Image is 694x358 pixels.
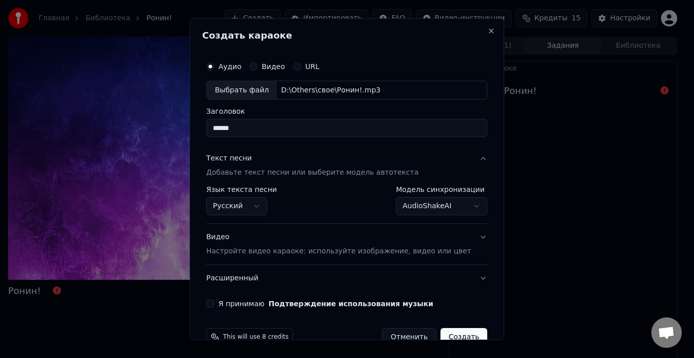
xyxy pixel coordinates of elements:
[207,81,277,99] div: Выбрать файл
[223,333,289,341] span: This will use 8 credits
[305,62,320,70] label: URL
[206,145,487,186] button: Текст песниДобавьте текст песни или выберите модель автотекста
[206,186,277,193] label: Язык текста песни
[202,30,491,40] h2: Создать караоке
[396,186,488,193] label: Модель синхронизации
[262,62,285,70] label: Видео
[206,265,487,291] button: Расширенный
[277,85,385,95] div: D:\Others\свое\Ронин!.mp3
[206,153,252,164] div: Текст песни
[206,108,487,115] label: Заголовок
[218,300,433,307] label: Я принимаю
[269,300,433,307] button: Я принимаю
[206,232,471,256] div: Видео
[206,186,487,223] div: Текст песниДобавьте текст песни или выберите модель автотекста
[206,224,487,265] button: ВидеоНастройте видео караоке: используйте изображение, видео или цвет
[206,168,419,178] p: Добавьте текст песни или выберите модель автотекста
[206,246,471,256] p: Настройте видео караоке: используйте изображение, видео или цвет
[440,328,487,346] button: Создать
[218,62,241,70] label: Аудио
[382,328,436,346] button: Отменить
